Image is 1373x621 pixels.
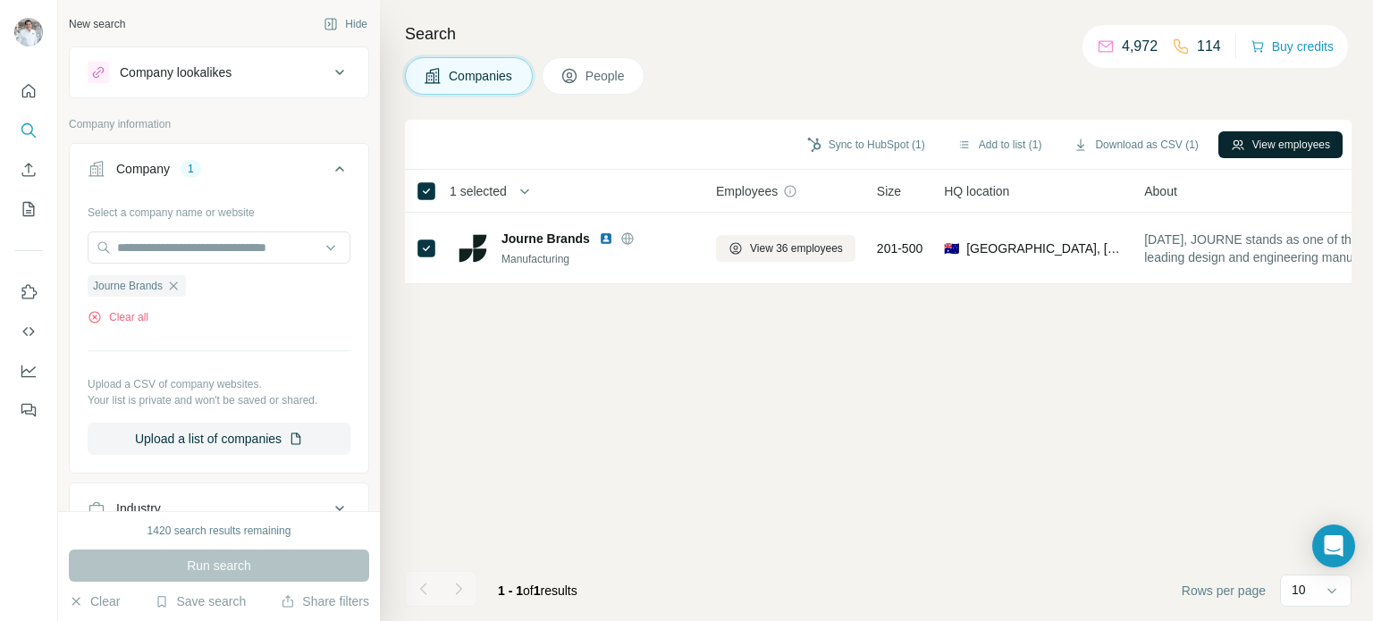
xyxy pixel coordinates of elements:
p: 114 [1197,36,1221,57]
div: Industry [116,499,161,517]
span: [GEOGRAPHIC_DATA], [GEOGRAPHIC_DATA] [966,239,1123,257]
div: Select a company name or website [88,197,350,221]
span: results [498,583,577,598]
span: HQ location [944,182,1009,200]
span: Journe Brands [93,278,163,294]
span: 1 [534,583,541,598]
span: 1 - 1 [498,583,523,598]
span: Employees [716,182,778,200]
button: Clear [69,592,120,610]
div: New search [69,16,125,32]
button: Share filters [281,592,369,610]
p: Your list is private and won't be saved or shared. [88,392,350,408]
button: Quick start [14,75,43,107]
div: Manufacturing [501,251,695,267]
span: Rows per page [1182,582,1266,600]
p: Upload a CSV of company websites. [88,376,350,392]
button: Clear all [88,309,148,325]
button: Hide [311,11,380,38]
div: Company lookalikes [120,63,232,81]
span: 1 selected [450,182,507,200]
button: Search [14,114,43,147]
button: Company lookalikes [70,51,368,94]
span: of [523,583,534,598]
span: People [585,67,627,85]
div: Open Intercom Messenger [1312,524,1355,567]
img: LinkedIn logo [599,231,613,246]
span: Size [877,182,901,200]
button: Sync to HubSpot (1) [795,131,938,158]
p: Company information [69,116,369,132]
div: 1 [181,161,201,177]
button: My lists [14,193,43,225]
img: Logo of Journe Brands [459,234,487,263]
span: 201-500 [877,239,922,257]
button: Save search [155,592,246,610]
span: 🇦🇺 [944,239,959,257]
button: Upload a list of companies [88,423,350,455]
button: Company1 [70,147,368,197]
div: 1420 search results remaining [147,523,291,539]
button: Buy credits [1251,34,1334,59]
img: Avatar [14,18,43,46]
button: Industry [70,487,368,530]
button: Use Surfe API [14,315,43,348]
button: Enrich CSV [14,154,43,186]
p: 4,972 [1122,36,1158,57]
button: Download as CSV (1) [1061,131,1210,158]
button: View 36 employees [716,235,855,262]
span: Companies [449,67,514,85]
h4: Search [405,21,1352,46]
span: Journe Brands [501,230,590,248]
button: View employees [1218,131,1343,158]
p: 10 [1292,581,1306,599]
span: About [1144,182,1177,200]
button: Dashboard [14,355,43,387]
button: Add to list (1) [945,131,1055,158]
span: View 36 employees [750,240,843,256]
div: Company [116,160,170,178]
button: Use Surfe on LinkedIn [14,276,43,308]
button: Feedback [14,394,43,426]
